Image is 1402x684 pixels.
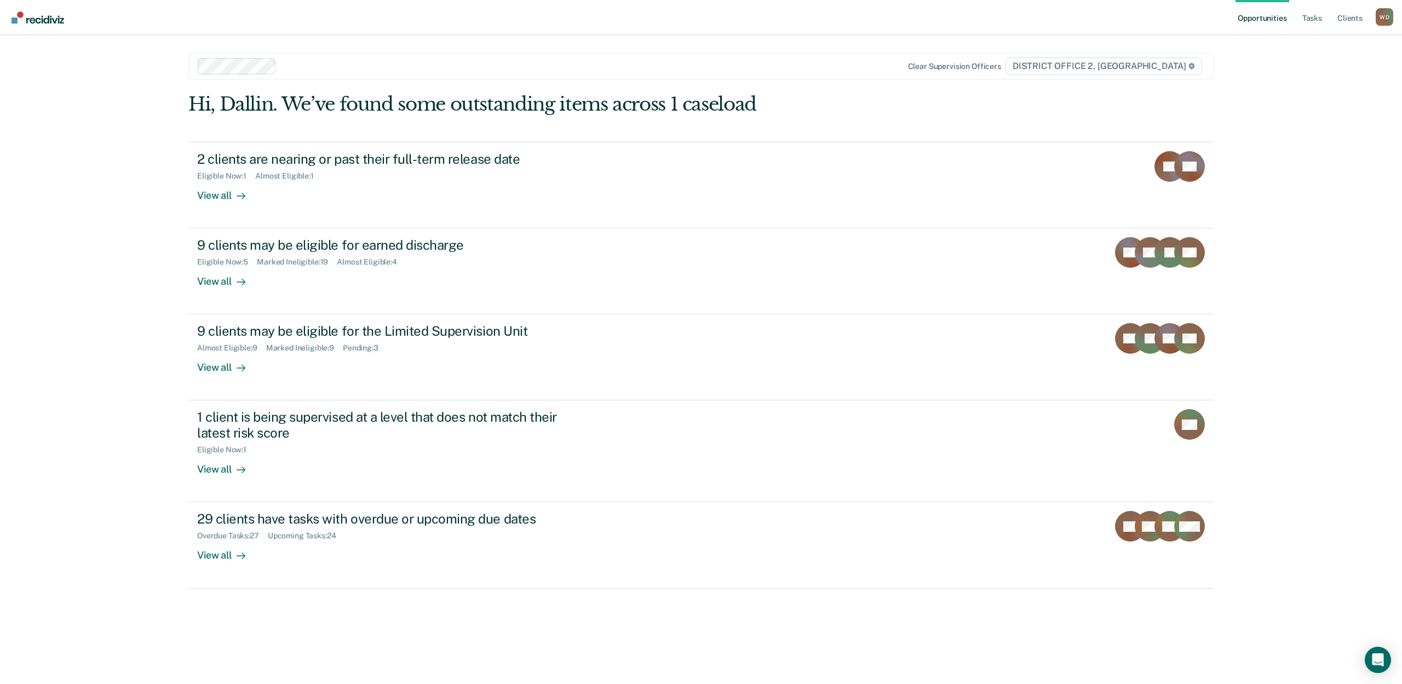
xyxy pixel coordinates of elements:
[197,445,255,455] div: Eligible Now : 1
[188,142,1214,228] a: 2 clients are nearing or past their full-term release dateEligible Now:1Almost Eligible:1View all
[908,62,1001,71] div: Clear supervision officers
[1376,8,1393,26] button: Profile dropdown button
[188,502,1214,588] a: 29 clients have tasks with overdue or upcoming due datesOverdue Tasks:27Upcoming Tasks:24View all
[197,171,255,181] div: Eligible Now : 1
[343,343,387,353] div: Pending : 3
[1005,58,1202,75] span: DISTRICT OFFICE 2, [GEOGRAPHIC_DATA]
[197,511,582,527] div: 29 clients have tasks with overdue or upcoming due dates
[188,93,1009,116] div: Hi, Dallin. We’ve found some outstanding items across 1 caseload
[197,541,258,562] div: View all
[1376,8,1393,26] div: W D
[197,267,258,288] div: View all
[188,314,1214,400] a: 9 clients may be eligible for the Limited Supervision UnitAlmost Eligible:9Marked Ineligible:9Pen...
[197,151,582,167] div: 2 clients are nearing or past their full-term release date
[337,257,406,267] div: Almost Eligible : 4
[197,409,582,441] div: 1 client is being supervised at a level that does not match their latest risk score
[188,228,1214,314] a: 9 clients may be eligible for earned dischargeEligible Now:5Marked Ineligible:19Almost Eligible:4...
[197,323,582,339] div: 9 clients may be eligible for the Limited Supervision Unit
[1365,647,1391,673] div: Open Intercom Messenger
[268,531,345,541] div: Upcoming Tasks : 24
[197,180,258,202] div: View all
[257,257,337,267] div: Marked Ineligible : 19
[197,353,258,374] div: View all
[188,400,1214,502] a: 1 client is being supervised at a level that does not match their latest risk scoreEligible Now:1...
[197,257,257,267] div: Eligible Now : 5
[197,343,266,353] div: Almost Eligible : 9
[197,531,268,541] div: Overdue Tasks : 27
[197,455,258,476] div: View all
[12,12,64,24] img: Recidiviz
[266,343,343,353] div: Marked Ineligible : 9
[197,237,582,253] div: 9 clients may be eligible for earned discharge
[255,171,323,181] div: Almost Eligible : 1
